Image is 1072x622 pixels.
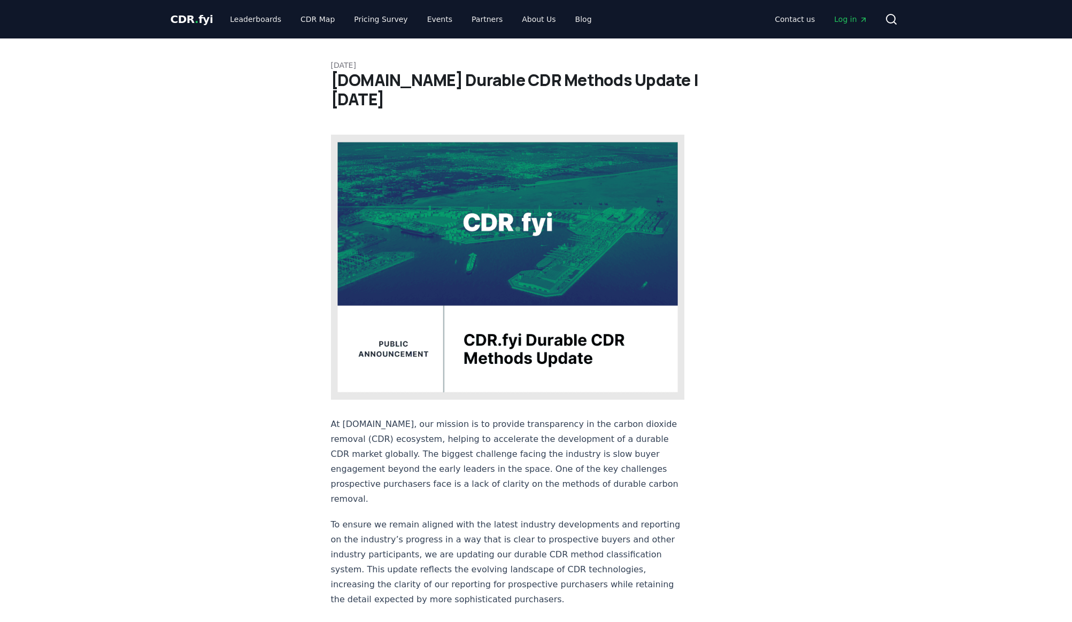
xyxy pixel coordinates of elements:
p: [DATE] [331,60,742,71]
nav: Main [766,10,876,29]
nav: Main [221,10,600,29]
a: Leaderboards [221,10,290,29]
span: CDR fyi [171,13,213,26]
a: Blog [567,10,600,29]
a: About Us [513,10,564,29]
a: Pricing Survey [345,10,416,29]
p: To ensure we remain aligned with the latest industry developments and reporting on the industry’s... [331,517,685,607]
img: blog post image [331,135,685,400]
a: CDR Map [292,10,343,29]
a: Events [419,10,461,29]
a: CDR.fyi [171,12,213,27]
a: Partners [463,10,511,29]
p: At [DOMAIN_NAME], our mission is to provide transparency in the carbon dioxide removal (CDR) ecos... [331,417,685,507]
a: Log in [826,10,876,29]
a: Contact us [766,10,823,29]
span: Log in [834,14,867,25]
h1: [DOMAIN_NAME] Durable CDR Methods Update | [DATE] [331,71,742,109]
span: . [195,13,198,26]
